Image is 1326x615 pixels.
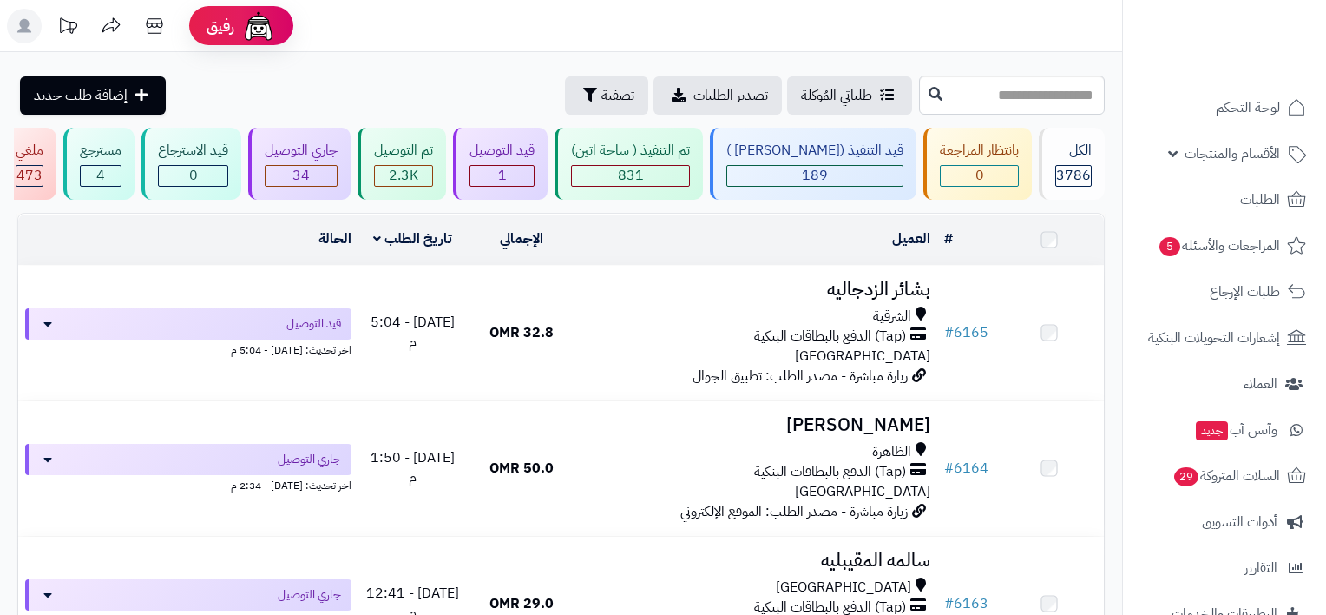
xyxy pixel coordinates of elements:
div: 0 [941,166,1018,186]
span: إضافة طلب جديد [34,85,128,106]
span: السلات المتروكة [1172,464,1280,488]
div: قيد التوصيل [469,141,535,161]
div: قيد التنفيذ ([PERSON_NAME] ) [726,141,903,161]
a: طلباتي المُوكلة [787,76,912,115]
span: زيارة مباشرة - مصدر الطلب: تطبيق الجوال [693,366,908,387]
span: قيد التوصيل [286,315,341,333]
span: وآتس آب [1194,418,1277,442]
a: قيد التوصيل 1 [450,128,551,200]
a: التقارير [1133,547,1316,589]
a: # [944,228,953,249]
div: تم التنفيذ ( ساحة اتين) [571,141,690,161]
span: تصفية [601,85,634,106]
span: رفيق [207,16,234,36]
div: 0 [159,166,227,186]
span: 831 [618,165,644,186]
a: العملاء [1133,363,1316,405]
span: 4 [96,165,105,186]
a: #6163 [944,593,988,614]
span: 34 [292,165,310,186]
a: بانتظار المراجعة 0 [920,128,1035,200]
span: # [944,322,954,343]
span: 2.3K [389,165,418,186]
span: [DATE] - 1:50 م [371,447,455,488]
a: لوحة التحكم [1133,87,1316,129]
span: لوحة التحكم [1216,96,1280,120]
a: قيد التنفيذ ([PERSON_NAME] ) 189 [706,128,920,200]
a: قيد الاسترجاع 0 [138,128,245,200]
span: [GEOGRAPHIC_DATA] [795,346,930,367]
a: #6164 [944,458,988,479]
a: المراجعات والأسئلة5 [1133,225,1316,267]
span: # [944,593,954,614]
img: logo-2.png [1208,13,1310,50]
div: 189 [727,166,903,186]
span: العملاء [1244,372,1277,396]
div: 34 [266,166,337,186]
a: تم التنفيذ ( ساحة اتين) 831 [551,128,706,200]
span: زيارة مباشرة - مصدر الطلب: الموقع الإلكتروني [680,501,908,522]
span: 32.8 OMR [489,322,554,343]
h3: [PERSON_NAME] [582,415,930,435]
span: (Tap) الدفع بالبطاقات البنكية [754,462,906,482]
div: تم التوصيل [374,141,433,161]
span: تصدير الطلبات [693,85,768,106]
div: اخر تحديث: [DATE] - 5:04 م [25,340,351,358]
span: الأقسام والمنتجات [1185,142,1280,166]
a: جاري التوصيل 34 [245,128,354,200]
span: [GEOGRAPHIC_DATA] [776,578,911,598]
div: 4 [81,166,121,186]
span: 5 [1159,237,1180,256]
a: الطلبات [1133,179,1316,221]
div: ملغي [16,141,43,161]
span: 189 [802,165,828,186]
span: (Tap) الدفع بالبطاقات البنكية [754,327,906,347]
a: العميل [892,228,930,249]
a: الحالة [318,228,351,249]
div: مسترجع [80,141,121,161]
span: 0 [975,165,984,186]
button: تصفية [565,76,648,115]
a: إضافة طلب جديد [20,76,166,115]
a: أدوات التسويق [1133,501,1316,543]
a: #6165 [944,322,988,343]
span: # [944,458,954,479]
div: 831 [572,166,689,186]
div: الكل [1055,141,1092,161]
a: وآتس آبجديد [1133,409,1316,451]
span: الظاهرة [872,442,911,462]
a: تاريخ الطلب [373,228,452,249]
span: جاري التوصيل [278,451,341,468]
img: ai-face.png [241,9,276,43]
span: طلباتي المُوكلة [801,85,872,106]
a: طلبات الإرجاع [1133,271,1316,313]
a: السلات المتروكة29 [1133,455,1316,497]
span: أدوات التسويق [1202,510,1277,534]
span: 29.0 OMR [489,593,554,614]
h3: سالمه المقيبليه [582,551,930,571]
a: تحديثات المنصة [46,9,89,48]
span: 0 [189,165,198,186]
a: تم التوصيل 2.3K [354,128,450,200]
a: الإجمالي [500,228,543,249]
div: جاري التوصيل [265,141,338,161]
span: جاري التوصيل [278,586,341,604]
span: [GEOGRAPHIC_DATA] [795,481,930,502]
a: إشعارات التحويلات البنكية [1133,317,1316,359]
span: التقارير [1244,556,1277,580]
span: 1 [498,165,507,186]
a: مسترجع 4 [60,128,138,200]
span: 3786 [1056,165,1091,186]
span: جديد [1196,421,1228,440]
span: [DATE] - 5:04 م [371,312,455,353]
h3: بشائر الزدجاليه [582,280,930,300]
div: 2254 [375,166,432,186]
a: الكل3786 [1035,128,1108,200]
span: 29 [1174,467,1198,486]
a: تصدير الطلبات [653,76,782,115]
span: 473 [16,165,43,186]
div: 473 [16,166,43,186]
span: الطلبات [1240,188,1280,212]
div: بانتظار المراجعة [940,141,1019,161]
span: المراجعات والأسئلة [1158,234,1280,258]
